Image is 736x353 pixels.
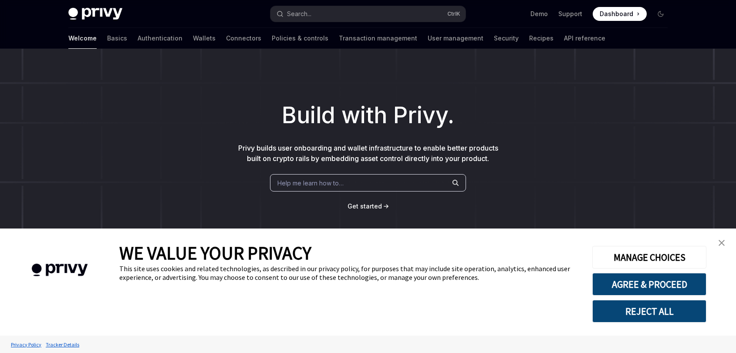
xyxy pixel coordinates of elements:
[592,273,706,296] button: AGREE & PROCEED
[68,28,97,49] a: Welcome
[713,234,730,252] a: close banner
[277,178,344,188] span: Help me learn how to…
[44,337,81,352] a: Tracker Details
[530,10,548,18] a: Demo
[558,10,582,18] a: Support
[592,300,706,323] button: REJECT ALL
[654,7,668,21] button: Toggle dark mode
[447,10,460,17] span: Ctrl K
[270,6,466,22] button: Search...CtrlK
[348,202,382,210] span: Get started
[348,202,382,211] a: Get started
[272,28,328,49] a: Policies & controls
[593,7,647,21] a: Dashboard
[119,264,579,282] div: This site uses cookies and related technologies, as described in our privacy policy, for purposes...
[68,8,122,20] img: dark logo
[428,28,483,49] a: User management
[600,10,633,18] span: Dashboard
[719,240,725,246] img: close banner
[529,28,554,49] a: Recipes
[107,28,127,49] a: Basics
[592,246,706,269] button: MANAGE CHOICES
[238,144,498,163] span: Privy builds user onboarding and wallet infrastructure to enable better products built on crypto ...
[193,28,216,49] a: Wallets
[9,337,44,352] a: Privacy Policy
[287,9,311,19] div: Search...
[564,28,605,49] a: API reference
[339,28,417,49] a: Transaction management
[119,242,311,264] span: WE VALUE YOUR PRIVACY
[226,28,261,49] a: Connectors
[14,98,722,132] h1: Build with Privy.
[13,251,106,289] img: company logo
[494,28,519,49] a: Security
[138,28,182,49] a: Authentication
